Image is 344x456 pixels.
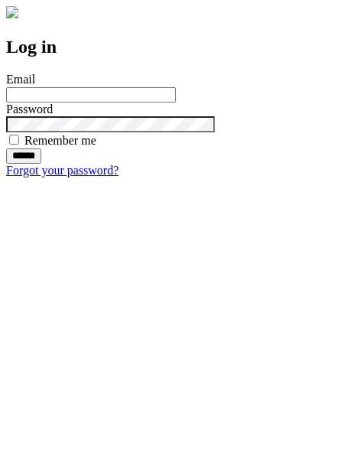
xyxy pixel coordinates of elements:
a: Forgot your password? [6,164,118,177]
h2: Log in [6,37,338,57]
label: Password [6,103,53,116]
img: logo-4e3dc11c47720685a147b03b5a06dd966a58ff35d612b21f08c02c0306f2b779.png [6,6,18,18]
label: Email [6,73,35,86]
label: Remember me [24,134,96,147]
